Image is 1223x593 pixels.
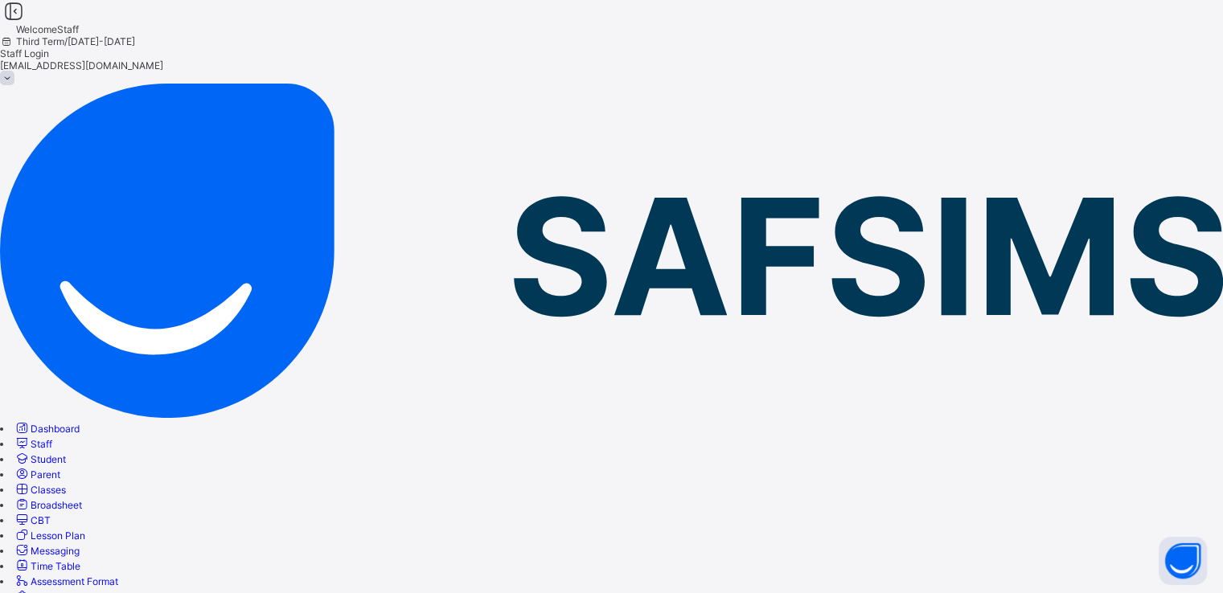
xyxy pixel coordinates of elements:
span: Broadsheet [31,499,82,511]
span: Parent [31,468,60,481]
span: Staff [31,438,52,450]
span: CBT [31,514,51,526]
a: Lesson Plan [14,530,85,542]
span: Time Table [31,560,80,572]
a: Messaging [14,545,80,557]
span: Assessment Format [31,575,118,587]
a: Time Table [14,560,80,572]
span: Dashboard [31,423,80,435]
a: Dashboard [14,423,80,435]
a: Classes [14,484,66,496]
a: Parent [14,468,60,481]
a: Broadsheet [14,499,82,511]
span: Classes [31,484,66,496]
span: Student [31,453,66,465]
a: Staff [14,438,52,450]
a: Assessment Format [14,575,118,587]
a: Student [14,453,66,465]
span: Welcome Staff [16,23,79,35]
button: Open asap [1159,537,1207,585]
span: Lesson Plan [31,530,85,542]
span: Messaging [31,545,80,557]
a: CBT [14,514,51,526]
